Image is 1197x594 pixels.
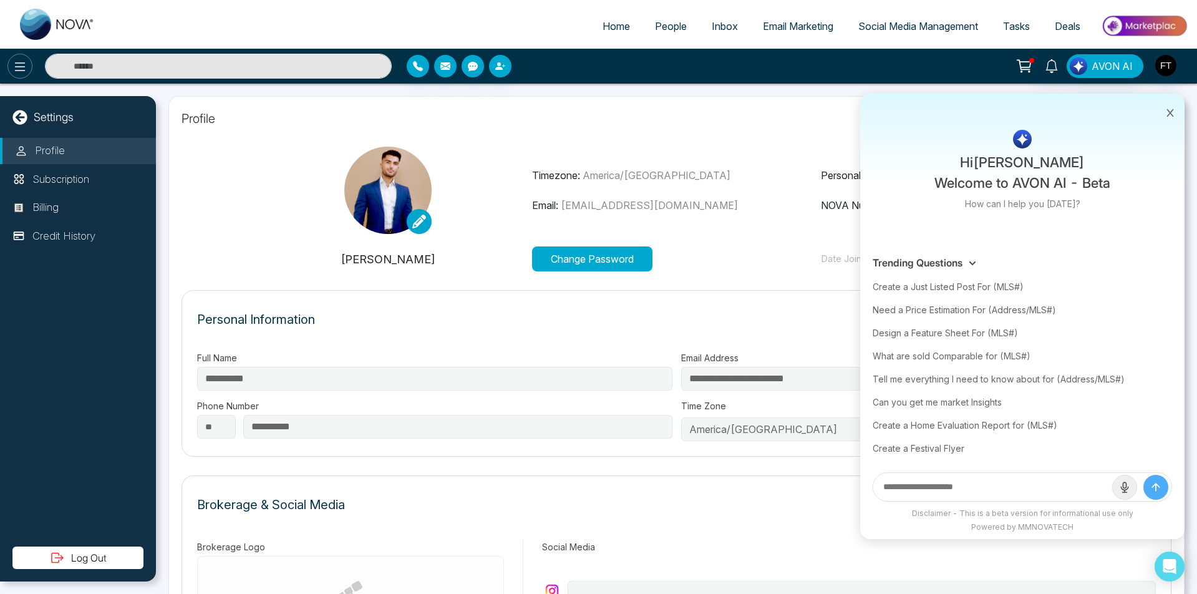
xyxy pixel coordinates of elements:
[750,14,846,38] a: Email Marketing
[1092,59,1133,74] span: AVON AI
[873,257,962,269] h3: Trending Questions
[965,197,1080,210] p: How can I help you [DATE]?
[532,246,652,271] button: Change Password
[1155,55,1176,76] img: User Avatar
[846,14,991,38] a: Social Media Management
[655,20,687,32] span: People
[197,399,672,412] label: Phone Number
[532,168,820,183] p: Timezone:
[1155,552,1185,582] div: Open Intercom Messenger
[1042,14,1093,38] a: Deals
[20,9,95,40] img: Nova CRM Logo
[866,522,1178,533] div: Powered by MMNOVATECH
[12,547,143,569] button: Log Out
[603,20,630,32] span: Home
[821,168,1109,183] p: Personal Number:
[642,14,699,38] a: People
[197,540,504,553] label: Brokerage Logo
[681,351,1156,364] label: Email Address
[1067,54,1143,78] button: AVON AI
[197,310,315,329] p: Personal Information
[699,14,750,38] a: Inbox
[1003,20,1030,32] span: Tasks
[873,344,1172,368] div: What are sold Comparable for (MLS#)
[873,275,1172,298] div: Create a Just Listed Post For (MLS#)
[34,109,74,125] p: Settings
[197,495,345,514] p: Brokerage & Social Media
[583,169,730,182] span: America/[GEOGRAPHIC_DATA]
[873,437,1172,460] div: Create a Festival Flyer
[873,321,1172,344] div: Design a Feature Sheet For (MLS#)
[873,414,1172,437] div: Create a Home Evaluation Report for (MLS#)
[873,298,1172,321] div: Need a Price Estimation For (Address/MLS#)
[681,399,1156,412] label: Time Zone
[934,152,1110,193] p: Hi [PERSON_NAME] Welcome to AVON AI - Beta
[821,198,1109,213] p: NOVA Number:
[866,508,1178,519] div: Disclaimer - This is a beta version for informational use only
[532,198,820,213] p: Email:
[1070,57,1087,75] img: Lead Flow
[182,109,1171,128] p: Profile
[763,20,833,32] span: Email Marketing
[35,143,65,159] p: Profile
[344,147,432,234] img: IMG_8476.jpg
[821,252,1109,266] p: Date Joined: [DATE]
[1055,20,1080,32] span: Deals
[590,14,642,38] a: Home
[542,540,1156,553] label: Social Media
[712,20,738,32] span: Inbox
[1099,12,1190,40] img: Market-place.gif
[873,368,1172,391] div: Tell me everything I need to know about for (Address/MLS#)
[689,420,1148,439] span: America/Toronto
[32,172,89,188] p: Subscription
[32,200,59,216] p: Billing
[244,251,532,268] p: [PERSON_NAME]
[32,228,95,245] p: Credit History
[1013,130,1032,148] img: AI Logo
[561,199,738,212] span: [EMAIL_ADDRESS][DOMAIN_NAME]
[858,20,978,32] span: Social Media Management
[197,351,672,364] label: Full Name
[991,14,1042,38] a: Tasks
[873,391,1172,414] div: Can you get me market Insights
